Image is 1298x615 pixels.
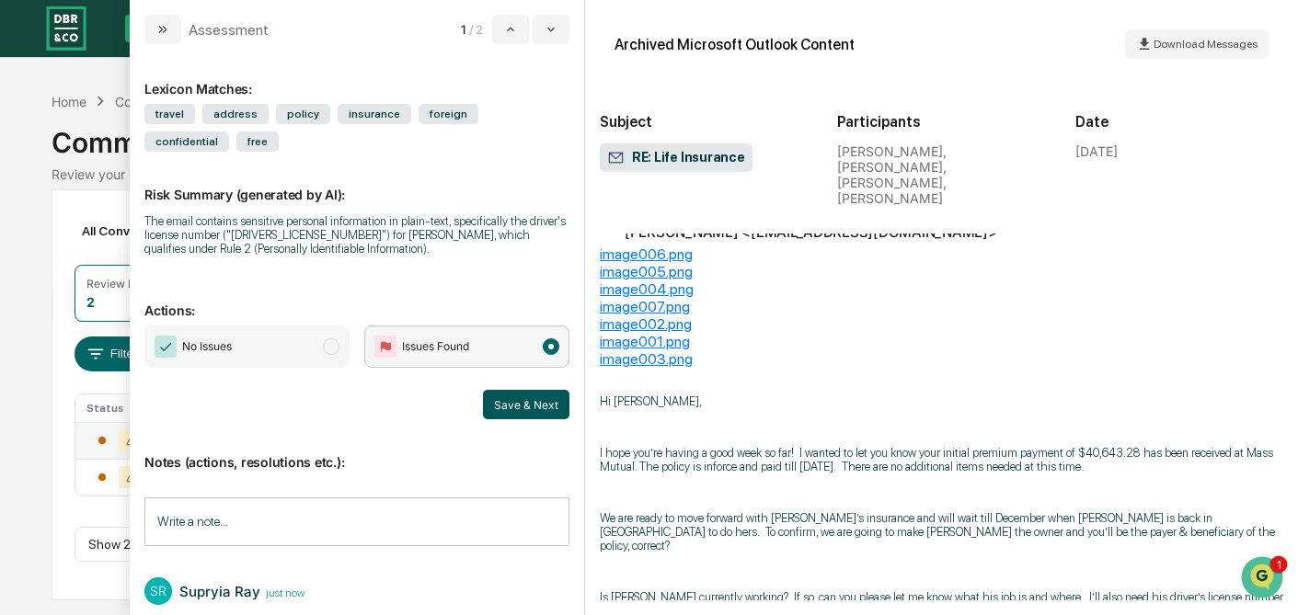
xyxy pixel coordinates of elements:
[1154,38,1258,51] span: Download Messages
[1239,554,1289,604] iframe: Open customer support
[52,111,1246,159] div: Communications Archive
[115,94,264,109] div: Communications Archive
[18,39,335,68] p: How can we help?
[126,319,235,352] a: 🗄️Attestations
[153,250,159,265] span: •
[419,104,478,124] span: foreign
[615,36,855,53] div: Archived Microsoft Outlook Content
[83,141,302,159] div: Start new chat
[607,149,745,167] span: RE: Life Insurance
[75,216,213,245] div: All Conversations
[402,337,469,356] span: Issues Found
[236,131,279,152] span: free
[133,328,148,343] div: 🗄️
[469,22,488,37] span: / 2
[52,166,1246,182] div: Review your communication records across channels
[600,350,1283,368] div: image003.png
[18,328,33,343] div: 🖐️
[18,233,48,262] img: Jack Rasmussen
[83,159,260,174] div: We're offline, we'll be back soon
[600,446,1283,473] p: I hope you’re having a good week so far! I wanted to let you know your initial premium payment of...
[483,390,569,419] button: Save & Next
[182,337,232,356] span: No Issues
[461,22,465,37] span: 1
[18,141,52,174] img: 1746055101610-c473b297-6a78-478c-a979-82029cc54cd1
[600,333,1283,350] div: image001.png
[144,131,229,152] span: confidential
[1075,113,1283,131] h2: Date
[144,432,569,470] p: Notes (actions, resolutions etc.):
[144,280,569,318] p: Actions:
[837,143,1045,206] div: [PERSON_NAME], [PERSON_NAME], [PERSON_NAME], [PERSON_NAME]
[75,336,155,371] button: Filters
[52,94,86,109] div: Home
[57,250,149,265] span: [PERSON_NAME]
[600,315,1283,333] div: image002.png
[144,59,569,97] div: Lexicon Matches:
[155,336,177,358] img: Checkmark
[37,326,119,345] span: Preclearance
[130,405,223,420] a: Powered byPylon
[374,336,396,358] img: Flag
[1075,143,1118,159] div: [DATE]
[837,113,1045,131] h2: Participants
[1125,29,1269,59] button: Download Messages
[18,363,33,378] div: 🔎
[44,4,88,52] img: logo
[144,104,195,124] span: travel
[144,214,569,256] div: The email contains sensitive personal information in plain-text, specifically the driver's licens...
[600,280,1283,298] div: image004.png
[144,577,172,605] div: SR
[37,361,116,380] span: Data Lookup
[18,204,123,219] div: Past conversations
[11,354,123,387] a: 🔎Data Lookup
[179,583,260,600] div: Supryia Ray
[183,406,223,420] span: Pylon
[86,277,175,290] div: Review Required
[86,294,95,310] div: 2
[313,146,335,168] button: Start new chat
[600,298,1283,315] div: image007.png
[600,394,1283,408] p: Hi [PERSON_NAME],
[276,104,330,124] span: policy
[338,104,411,124] span: insurance
[37,251,52,266] img: 1746055101610-c473b297-6a78-478c-a979-82029cc54cd1
[285,200,335,222] button: See all
[11,319,126,352] a: 🖐️Preclearance
[600,263,1283,280] div: image005.png
[152,326,228,345] span: Attestations
[144,165,569,202] p: Risk Summary (generated by AI):
[75,394,167,422] th: Status
[260,584,304,599] time: Wednesday, October 8, 2025 at 8:35:46 PM PDT
[600,113,808,131] h2: Subject
[600,245,1283,263] div: image006.png
[189,21,269,39] div: Assessment
[600,511,1283,552] p: We are ready to move forward with [PERSON_NAME]’s insurance and will wait till December when [PER...
[39,141,72,174] img: 8933085812038_c878075ebb4cc5468115_72.jpg
[202,104,269,124] span: address
[163,250,201,265] span: [DATE]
